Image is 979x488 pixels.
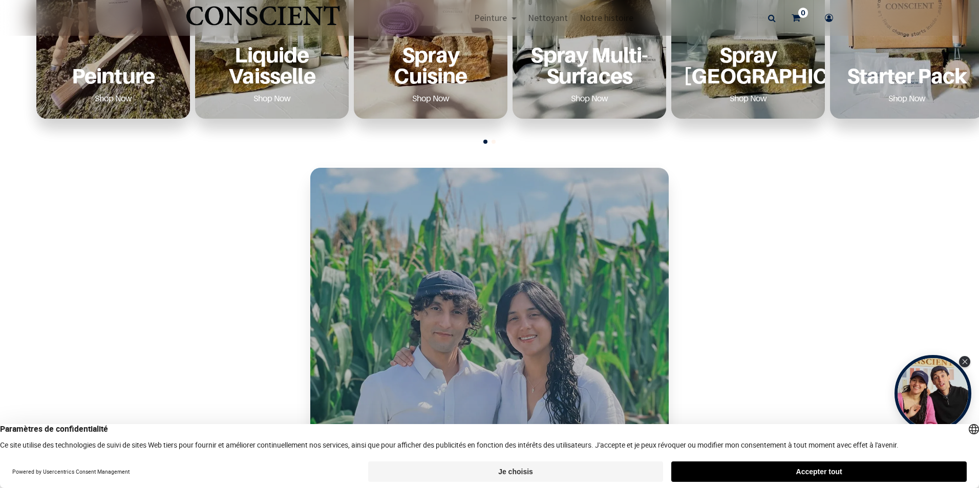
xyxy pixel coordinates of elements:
[528,12,568,24] span: Nettoyant
[492,140,496,144] span: Go to slide 2
[926,422,974,470] iframe: Tidio Chat
[559,90,621,106] a: Shop Now
[798,8,808,18] sup: 0
[717,90,779,106] a: Shop Now
[366,44,495,86] a: Spray Cuisine
[580,12,633,24] span: Notre histoire
[876,90,938,106] a: Shop Now
[241,90,303,106] a: Shop Now
[207,44,336,86] a: Liquide Vaisselle
[959,356,970,367] div: Close Tolstoy widget
[842,65,971,86] a: Starter Pack
[895,355,971,432] div: Open Tolstoy widget
[895,355,971,432] div: Tolstoy bubble widget
[400,90,462,106] a: Shop Now
[82,90,144,106] a: Shop Now
[474,12,507,24] span: Peinture
[49,65,178,86] a: Peinture
[895,355,971,432] div: Open Tolstoy
[483,140,487,144] span: Go to slide 1
[684,44,813,86] a: Spray [GEOGRAPHIC_DATA]
[525,44,654,86] a: Spray Multi-Surfaces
